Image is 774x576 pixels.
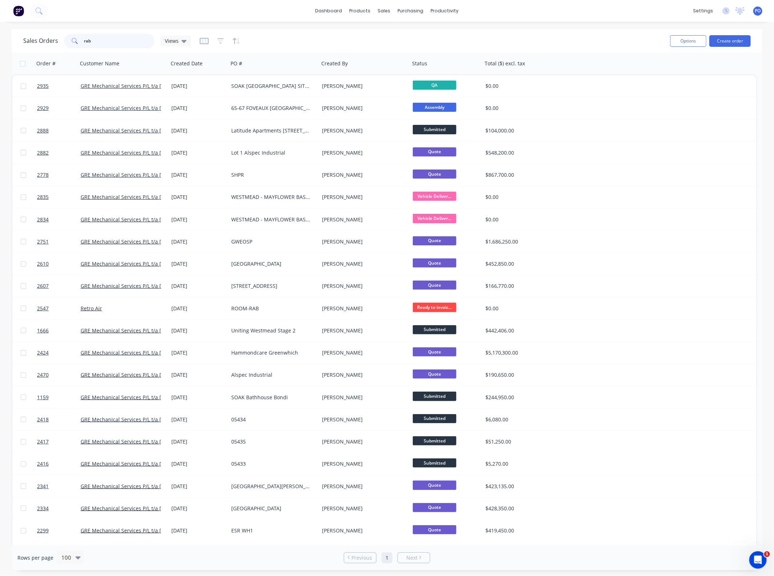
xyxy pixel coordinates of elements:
[485,483,561,490] div: $423,135.00
[398,554,430,561] a: Next page
[413,236,456,245] span: Quote
[352,554,372,561] span: Previous
[81,216,247,223] a: GRE Mechanical Services P/L t/a [PERSON_NAME] & [PERSON_NAME]
[17,554,53,561] span: Rows per page
[485,416,561,423] div: $6,080.00
[37,542,81,564] a: 2271
[231,349,312,356] div: Hammondcare Greenwhich
[37,371,49,379] span: 2470
[485,460,561,467] div: $5,270.00
[231,105,312,112] div: 65-67 FOVEAUX [GEOGRAPHIC_DATA] SITE MEASURE
[37,275,81,297] a: 2607
[670,35,706,47] button: Options
[81,438,247,445] a: GRE Mechanical Services P/L t/a [PERSON_NAME] & [PERSON_NAME]
[81,305,102,312] a: Retro Air
[485,282,561,290] div: $166,770.00
[322,371,403,379] div: [PERSON_NAME]
[413,169,456,179] span: Quote
[322,260,403,267] div: [PERSON_NAME]
[231,527,312,534] div: ESR WH1
[312,5,346,16] a: dashboard
[81,193,247,200] a: GRE Mechanical Services P/L t/a [PERSON_NAME] & [PERSON_NAME]
[413,503,456,512] span: Quote
[485,238,561,245] div: $1,686,250.00
[231,82,312,90] div: SOAK [GEOGRAPHIC_DATA] SITE MEASURE
[37,387,81,408] a: 1159
[485,60,525,67] div: Total ($) excl. tax
[81,238,247,245] a: GRE Mechanical Services P/L t/a [PERSON_NAME] & [PERSON_NAME]
[413,125,456,134] span: Submitted
[412,60,427,67] div: Status
[689,5,717,16] div: settings
[413,436,456,445] span: Submitted
[413,103,456,112] span: Assembly
[231,238,312,245] div: GWEOSP
[749,551,767,569] iframe: Intercom live chat
[406,554,417,561] span: Next
[37,171,49,179] span: 2778
[322,394,403,401] div: [PERSON_NAME]
[171,127,225,134] div: [DATE]
[37,238,49,245] span: 2751
[37,149,49,156] span: 2882
[171,260,225,267] div: [DATE]
[37,97,81,119] a: 2929
[231,216,312,223] div: WESTMEAD - MAYFLOWER BASEMENT - BUILDING 4 RUN E
[37,193,49,201] span: 2835
[413,325,456,334] span: Submitted
[171,371,225,379] div: [DATE]
[37,298,81,319] a: 2547
[322,127,403,134] div: [PERSON_NAME]
[341,552,433,563] ul: Pagination
[413,481,456,490] span: Quote
[171,149,225,156] div: [DATE]
[37,349,49,356] span: 2424
[322,527,403,534] div: [PERSON_NAME]
[13,5,24,16] img: Factory
[37,505,49,512] span: 2334
[37,364,81,386] a: 2470
[485,394,561,401] div: $244,950.00
[37,164,81,186] a: 2778
[485,371,561,379] div: $190,650.00
[23,37,58,44] h1: Sales Orders
[231,193,312,201] div: WESTMEAD - MAYFLOWER BASEMENT - BUILDING 4 RUN E
[231,460,312,467] div: 05433
[485,349,561,356] div: $5,170,300.00
[485,82,561,90] div: $0.00
[764,551,770,557] span: 1
[171,327,225,334] div: [DATE]
[485,149,561,156] div: $548,200.00
[37,438,49,445] span: 2417
[37,186,81,208] a: 2835
[37,82,49,90] span: 2935
[322,193,403,201] div: [PERSON_NAME]
[81,171,247,178] a: GRE Mechanical Services P/L t/a [PERSON_NAME] & [PERSON_NAME]
[322,238,403,245] div: [PERSON_NAME]
[231,371,312,379] div: Alspec Industrial
[171,349,225,356] div: [DATE]
[81,527,247,534] a: GRE Mechanical Services P/L t/a [PERSON_NAME] & [PERSON_NAME]
[37,231,81,253] a: 2751
[413,192,456,201] span: Vehicle Deliver...
[171,105,225,112] div: [DATE]
[231,327,312,334] div: Uniting Westmead Stage 2
[81,460,247,467] a: GRE Mechanical Services P/L t/a [PERSON_NAME] & [PERSON_NAME]
[413,258,456,267] span: Quote
[171,305,225,312] div: [DATE]
[413,347,456,356] span: Quote
[37,475,81,497] a: 2341
[37,142,81,164] a: 2882
[427,5,463,16] div: productivity
[231,483,312,490] div: [GEOGRAPHIC_DATA][PERSON_NAME] [STREET_ADDRESS]
[37,260,49,267] span: 2610
[231,60,242,67] div: PO #
[37,520,81,542] a: 2299
[413,281,456,290] span: Quote
[81,371,247,378] a: GRE Mechanical Services P/L t/a [PERSON_NAME] & [PERSON_NAME]
[37,483,49,490] span: 2341
[81,349,247,356] a: GRE Mechanical Services P/L t/a [PERSON_NAME] & [PERSON_NAME]
[413,458,456,467] span: Submitted
[81,327,247,334] a: GRE Mechanical Services P/L t/a [PERSON_NAME] & [PERSON_NAME]
[171,216,225,223] div: [DATE]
